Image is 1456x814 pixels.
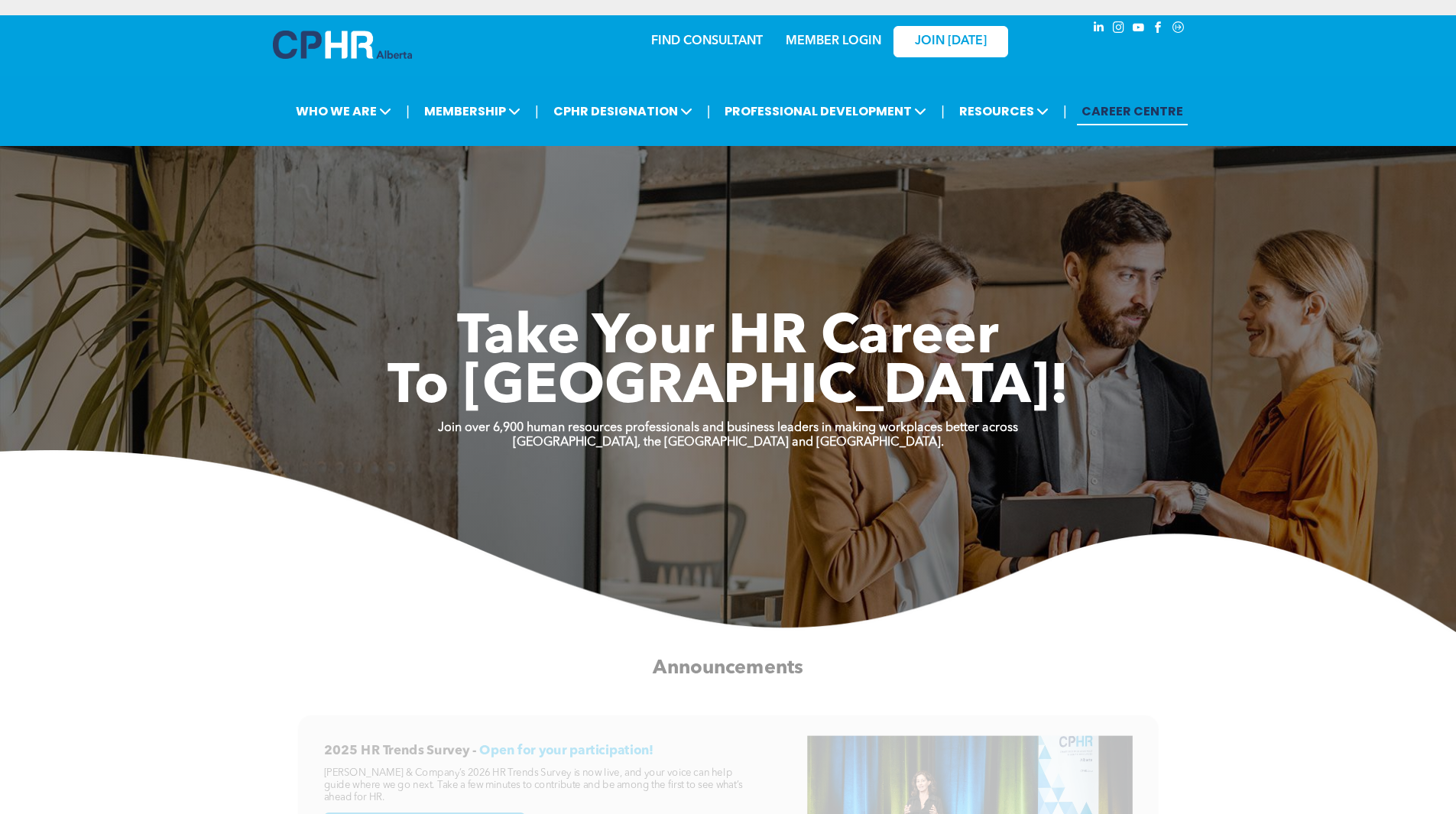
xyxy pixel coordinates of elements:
[915,34,987,49] span: JOIN [DATE]
[1111,19,1127,40] a: instagram
[955,97,1053,125] span: RESOURCES
[1063,96,1067,127] li: |
[786,35,881,47] a: MEMBER LOGIN
[291,97,396,125] span: WHO WE ARE
[651,35,763,47] a: FIND CONSULTANT
[420,97,525,125] span: MEMBERSHIP
[438,422,1018,434] strong: Join over 6,900 human resources professionals and business leaders in making workplaces better ac...
[324,768,743,803] span: [PERSON_NAME] & Company’s 2026 HR Trends Survey is now live, and your voice can help guide where ...
[388,361,1069,416] span: To [GEOGRAPHIC_DATA]!
[1170,19,1187,40] a: Social network
[893,26,1008,57] a: JOIN [DATE]
[720,97,931,125] span: PROFESSIONAL DEVELOPMENT
[513,436,944,449] strong: [GEOGRAPHIC_DATA], the [GEOGRAPHIC_DATA] and [GEOGRAPHIC_DATA].
[653,658,803,677] span: Announcements
[1091,19,1107,40] a: linkedin
[479,744,653,757] span: Open for your participation!
[273,31,412,59] img: A blue and white logo for cp alberta
[941,96,945,127] li: |
[457,311,999,366] span: Take Your HR Career
[406,96,410,127] li: |
[1130,19,1147,40] a: youtube
[549,97,697,125] span: CPHR DESIGNATION
[535,96,539,127] li: |
[324,744,477,757] span: 2025 HR Trends Survey -
[707,96,711,127] li: |
[1077,97,1188,125] a: CAREER CENTRE
[1150,19,1167,40] a: facebook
